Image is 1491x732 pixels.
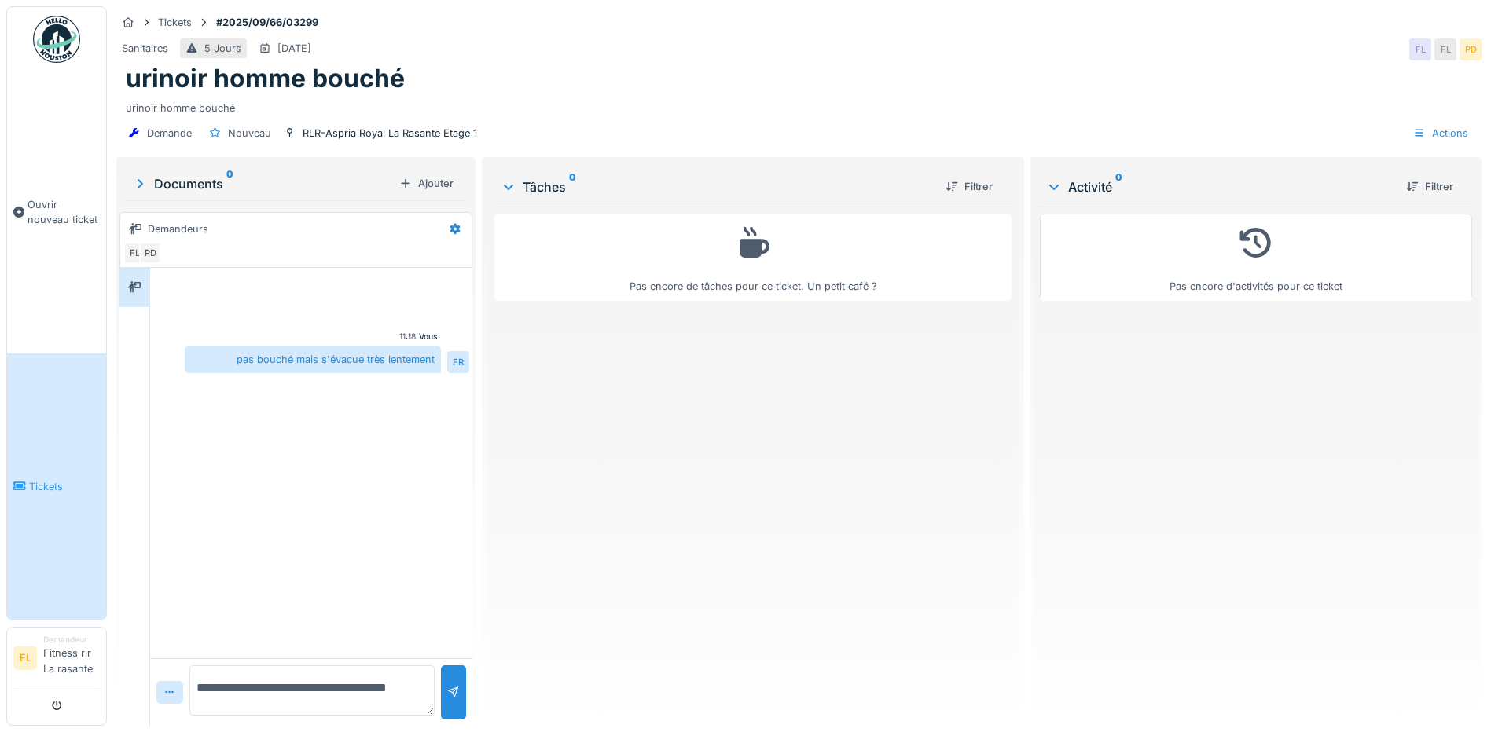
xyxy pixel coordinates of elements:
[277,41,311,56] div: [DATE]
[1050,221,1462,294] div: Pas encore d'activités pour ce ticket
[1409,38,1431,60] div: FL
[139,242,161,264] div: PD
[13,634,100,686] a: FL DemandeurFitness rlr La rasante
[505,221,1001,294] div: Pas encore de tâches pour ce ticket. Un petit café ?
[501,178,933,196] div: Tâches
[1434,38,1456,60] div: FL
[126,64,405,93] h1: urinoir homme bouché
[158,15,192,30] div: Tickets
[7,71,106,353] a: Ouvrir nouveau ticket
[33,16,80,63] img: Badge_color-CXgf-gQk.svg
[569,178,576,196] sup: 0
[1046,178,1394,196] div: Activité
[226,174,233,193] sup: 0
[939,176,999,197] div: Filtrer
[132,174,393,193] div: Documents
[1460,38,1482,60] div: PD
[204,41,241,56] div: 5 Jours
[393,173,460,194] div: Ajouter
[29,479,100,494] span: Tickets
[43,634,100,683] li: Fitness rlr La rasante
[28,197,100,227] span: Ouvrir nouveau ticket
[123,242,145,264] div: FL
[43,634,100,646] div: Demandeur
[122,41,168,56] div: Sanitaires
[210,15,325,30] strong: #2025/09/66/03299
[228,126,271,141] div: Nouveau
[399,331,416,342] div: 11:18
[147,126,192,141] div: Demande
[126,94,1472,115] div: urinoir homme bouché
[1400,176,1460,197] div: Filtrer
[7,353,106,620] a: Tickets
[148,221,208,236] div: Demandeurs
[1406,122,1475,145] div: Actions
[185,346,441,373] div: pas bouché mais s'évacue très lentement
[419,331,438,342] div: Vous
[447,351,469,373] div: FR
[303,126,477,141] div: RLR-Aspria Royal La Rasante Etage 1
[1115,178,1122,196] sup: 0
[13,646,37,670] li: FL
